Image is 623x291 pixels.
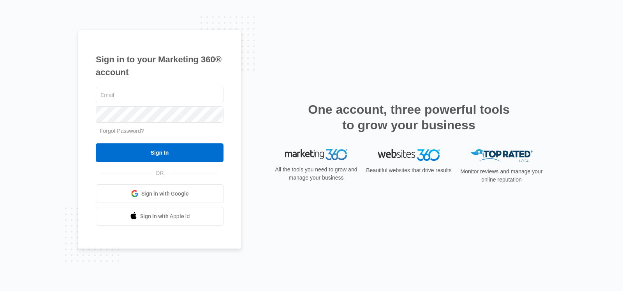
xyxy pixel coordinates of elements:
p: All the tools you need to grow and manage your business [273,166,360,182]
img: Top Rated Local [470,149,533,162]
img: Websites 360 [378,149,440,160]
span: Sign in with Google [141,190,189,198]
p: Beautiful websites that drive results [365,166,452,175]
a: Sign in with Google [96,184,224,203]
p: Monitor reviews and manage your online reputation [458,168,545,184]
span: Sign in with Apple Id [140,212,190,220]
a: Forgot Password? [100,128,144,134]
img: Marketing 360 [285,149,347,160]
input: Sign In [96,143,224,162]
h2: One account, three powerful tools to grow your business [306,102,512,133]
span: OR [150,169,169,177]
input: Email [96,87,224,103]
h1: Sign in to your Marketing 360® account [96,53,224,79]
a: Sign in with Apple Id [96,207,224,226]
